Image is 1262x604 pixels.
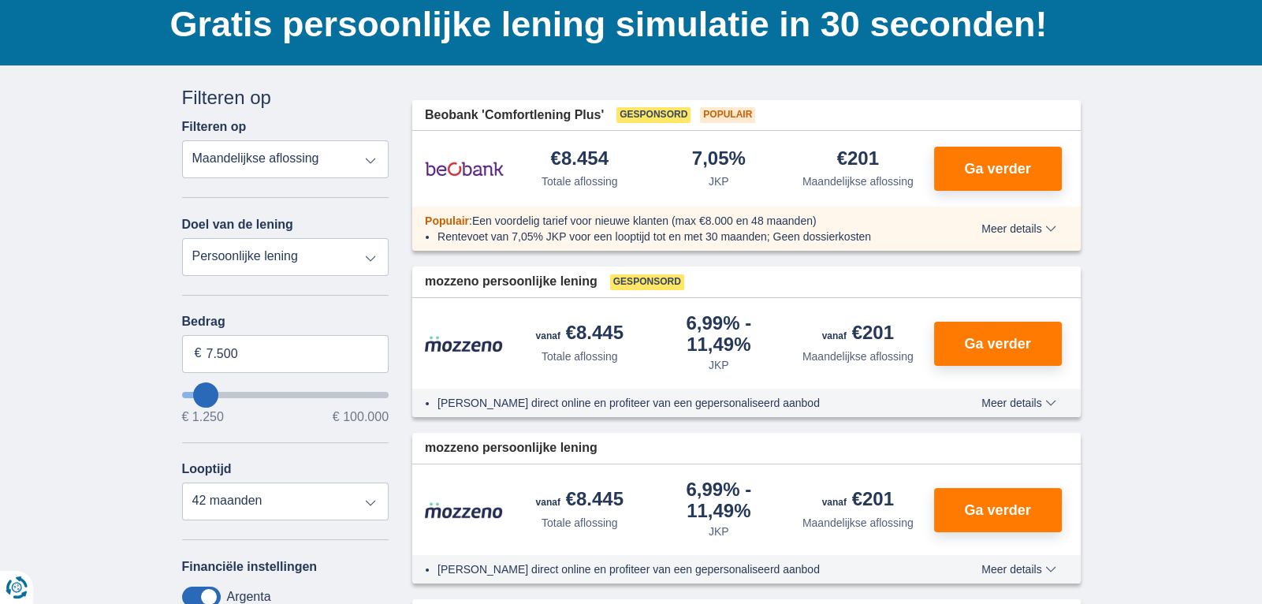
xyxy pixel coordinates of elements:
[981,564,1055,575] span: Meer details
[822,490,894,512] div: €201
[709,357,729,373] div: JKP
[412,213,936,229] div: :
[837,149,879,170] div: €201
[182,315,389,329] label: Bedrag
[425,149,504,188] img: product.pl.alt Beobank
[981,223,1055,234] span: Meer details
[970,222,1067,235] button: Meer details
[656,314,783,354] div: 6,99%
[472,214,817,227] span: Een voordelig tarief voor nieuwe klanten (max €8.000 en 48 maanden)
[227,590,271,604] label: Argenta
[425,501,504,519] img: product.pl.alt Mozzeno
[542,515,618,531] div: Totale aflossing
[981,397,1055,408] span: Meer details
[970,397,1067,409] button: Meer details
[425,273,597,291] span: mozzeno persoonlijke lening
[182,411,224,423] span: € 1.250
[182,218,293,232] label: Doel van de lening
[964,337,1030,351] span: Ga verder
[182,84,389,111] div: Filteren op
[536,490,624,512] div: €8.445
[536,323,624,345] div: €8.445
[934,488,1062,532] button: Ga verder
[542,173,618,189] div: Totale aflossing
[542,349,618,364] div: Totale aflossing
[437,229,924,244] li: Rentevoet van 7,05% JKP voor een looptijd tot en met 30 maanden; Geen dossierkosten
[970,563,1067,576] button: Meer details
[425,335,504,352] img: product.pl.alt Mozzeno
[425,439,597,457] span: mozzeno persoonlijke lening
[692,149,746,170] div: 7,05%
[616,107,691,123] span: Gesponsord
[437,395,924,411] li: [PERSON_NAME] direct online en profiteer van een gepersonaliseerd aanbod
[934,322,1062,366] button: Ga verder
[182,560,318,574] label: Financiële instellingen
[802,173,914,189] div: Maandelijkse aflossing
[182,392,389,398] input: wantToBorrow
[425,106,604,125] span: Beobank 'Comfortlening Plus'
[934,147,1062,191] button: Ga verder
[610,274,684,290] span: Gesponsord
[964,503,1030,517] span: Ga verder
[964,162,1030,176] span: Ga verder
[182,120,247,134] label: Filteren op
[437,561,924,577] li: [PERSON_NAME] direct online en profiteer van een gepersonaliseerd aanbod
[551,149,609,170] div: €8.454
[802,515,914,531] div: Maandelijkse aflossing
[700,107,755,123] span: Populair
[195,345,202,363] span: €
[822,323,894,345] div: €201
[182,462,232,476] label: Looptijd
[333,411,389,423] span: € 100.000
[656,480,783,520] div: 6,99%
[802,349,914,364] div: Maandelijkse aflossing
[709,524,729,539] div: JKP
[709,173,729,189] div: JKP
[425,214,469,227] span: Populair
